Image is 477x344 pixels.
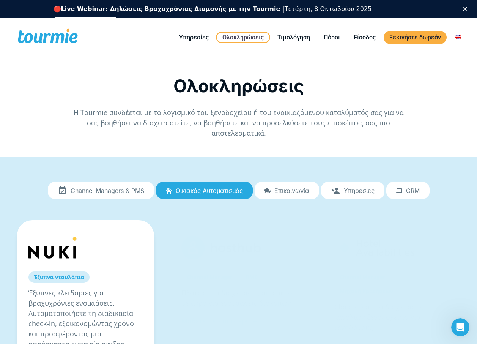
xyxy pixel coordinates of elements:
span: CRM [406,187,420,194]
span: Channel Managers & PMS [71,187,144,194]
a: Μετάβαση σε [449,33,467,42]
a: Έξυπνα ντουλάπια [28,271,90,283]
a: Ολοκληρώσεις [216,32,270,43]
a: Ξεκινήστε δωρεάν [384,31,447,44]
span: Υπηρεσίες [344,187,375,194]
div: 🔴 Τετάρτη, 8 Οκτωβρίου 2025 [54,5,372,13]
span: Ολοκληρώσεις [173,75,304,96]
a: Είσοδος [348,33,381,42]
a: Εγγραφείτε δωρεάν [54,17,118,26]
a: Τιμολόγηση [272,33,316,42]
span: Επικοινωνία [274,187,309,194]
div: Κλείσιμο [463,7,470,11]
iframe: Intercom live chat [451,318,469,336]
span: Η Tourmie συνδέεται με το λογισμικό του ξενοδοχείου ή του ενοικιαζόμενου καταλύματός σας για να σ... [74,108,404,137]
a: Πόροι [318,33,346,42]
span: Οικιακός αυτοματισμός [176,187,243,194]
a: Υπηρεσίες [173,33,214,42]
b: Live Webinar: Δηλώσεις Βραχυχρόνιας Διαμονής με την Tourmie | [61,5,285,13]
